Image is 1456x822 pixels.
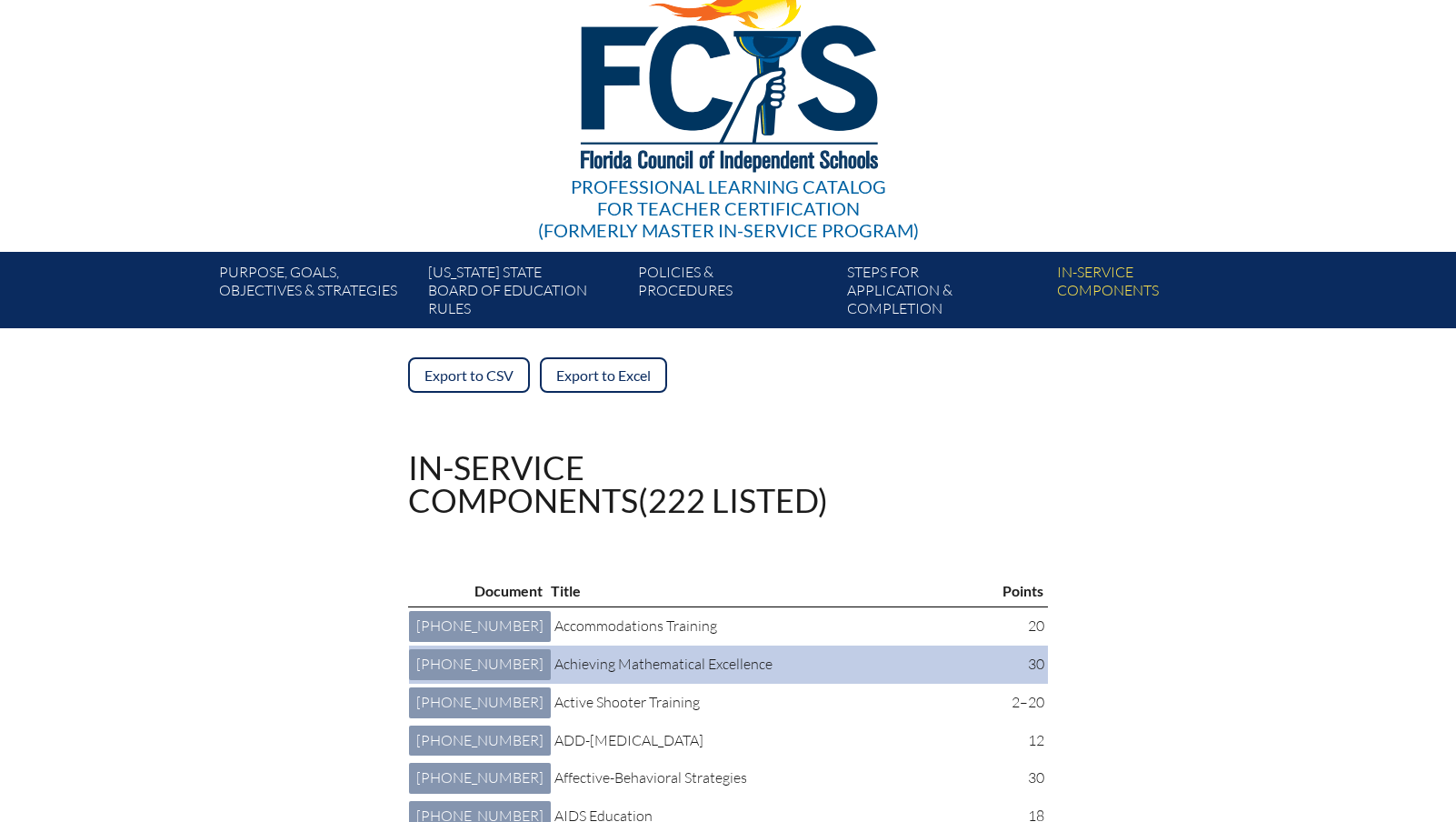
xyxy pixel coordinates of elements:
a: [PHONE_NUMBER] [409,611,551,642]
a: In-servicecomponents [1050,259,1259,328]
div: Professional Learning Catalog (formerly Master In-service Program) [538,175,919,241]
h1: In-service components (222 listed) [408,451,828,516]
p: Accommodations Training [554,615,992,638]
p: ADD-[MEDICAL_DATA] [554,729,992,753]
p: Achieving Mathematical Excellence [554,653,992,677]
a: [PHONE_NUMBER] [409,763,551,794]
a: [PHONE_NUMBER] [409,687,551,718]
p: Points [1002,579,1043,603]
a: Export to CSV [408,357,530,393]
p: Active Shooter Training [554,691,992,715]
p: 2–20 [1006,691,1044,715]
a: Policies &Procedures [631,259,840,328]
p: Affective-Behavioral Strategies [554,767,992,790]
a: [PHONE_NUMBER] [409,726,551,757]
a: Purpose, goals,objectives & strategies [212,259,421,328]
a: [PHONE_NUMBER] [409,649,551,680]
p: 30 [1006,653,1044,677]
p: Title [551,579,983,603]
p: Document [413,579,543,603]
a: Steps forapplication & completion [840,259,1049,328]
a: Export to Excel [540,357,667,393]
span: for Teacher Certification [597,197,860,219]
p: 12 [1006,729,1044,753]
p: 30 [1006,767,1044,790]
p: 20 [1006,615,1044,638]
a: [US_STATE] StateBoard of Education rules [421,259,630,328]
